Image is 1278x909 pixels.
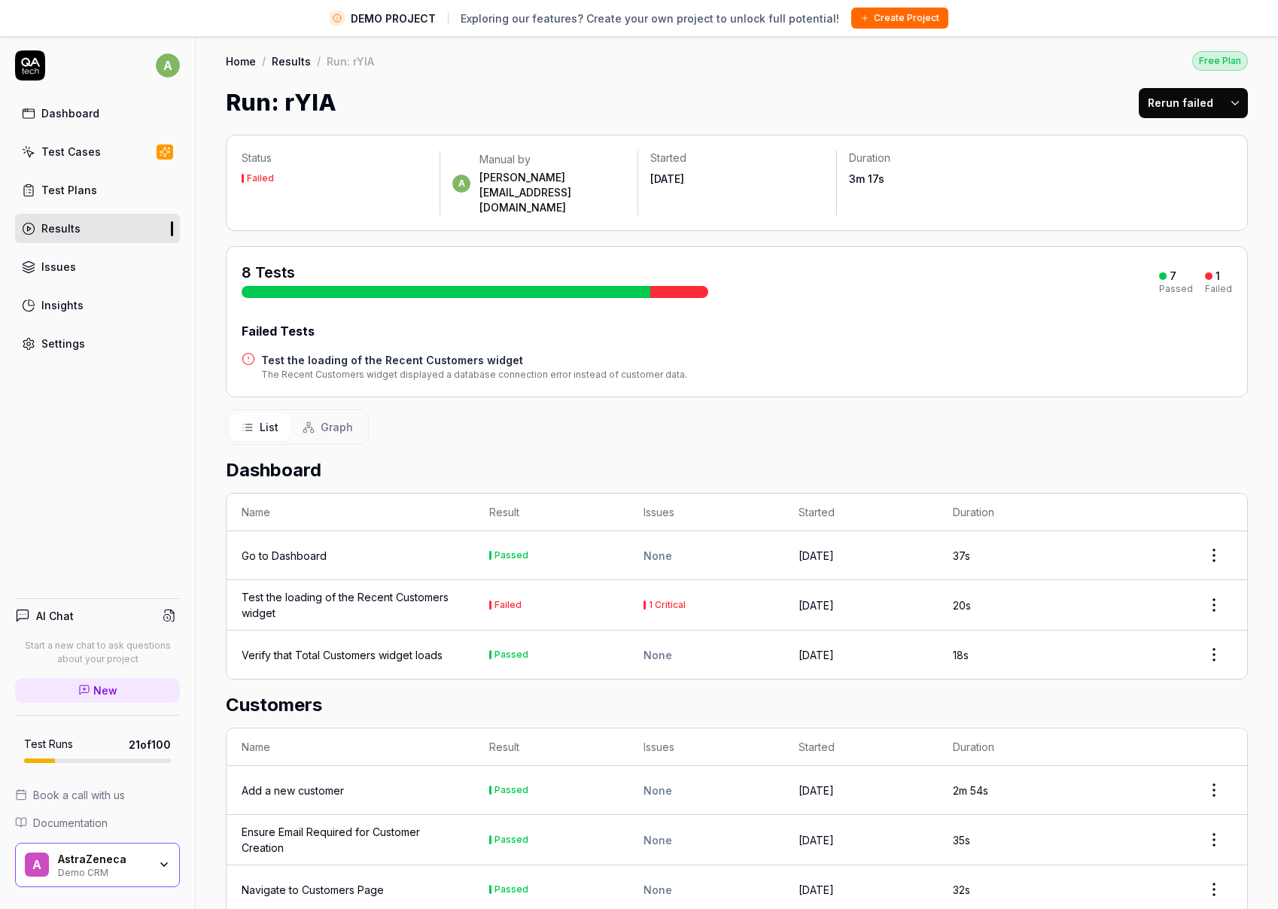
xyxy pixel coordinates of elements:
div: The Recent Customers widget displayed a database connection error instead of customer data. [261,368,687,382]
span: 8 Tests [242,263,295,281]
th: Duration [938,728,1092,766]
div: Passed [494,650,528,659]
span: New [93,683,117,698]
div: Passed [494,786,528,795]
div: Test Cases [41,144,101,160]
button: Failed [489,597,522,613]
time: 2m 54s [953,784,988,797]
div: None [644,647,768,663]
th: Name [227,728,474,766]
div: Add a new customer [242,783,344,798]
span: Book a call with us [33,787,125,803]
a: Ensure Email Required for Customer Creation [242,824,459,856]
div: None [644,882,768,898]
a: Insights [15,290,180,320]
button: a [156,50,180,81]
a: Results [272,53,311,68]
a: Navigate to Customers Page [242,882,384,898]
th: Name [227,494,474,531]
th: Duration [938,494,1092,531]
div: None [644,832,768,848]
div: Manual by [479,152,625,167]
time: 37s [953,549,970,562]
th: Issues [628,494,783,531]
button: Create Project [851,8,948,29]
a: Results [15,214,180,243]
p: Duration [849,150,1022,166]
span: List [260,419,278,435]
a: Home [226,53,256,68]
div: Passed [494,551,528,560]
a: Free Plan [1192,50,1248,71]
span: 21 of 100 [129,737,171,752]
div: Test Plans [41,182,97,198]
div: / [262,53,266,68]
a: Test the loading of the Recent Customers widget [261,352,687,368]
time: [DATE] [799,599,834,612]
button: List [230,413,291,441]
div: Failed Tests [242,322,1232,340]
div: 1 [1216,269,1220,283]
div: None [644,783,768,798]
p: Start a new chat to ask questions about your project [15,639,180,666]
span: DEMO PROJECT [351,11,436,26]
div: Dashboard [41,105,99,121]
p: Started [650,150,823,166]
span: A [25,853,49,877]
th: Result [474,728,628,766]
span: a [452,175,470,193]
th: Started [784,728,938,766]
span: Graph [321,419,353,435]
div: Failed [247,174,274,183]
div: 1 Critical [649,600,686,610]
a: Book a call with us [15,787,180,803]
h1: Run: rYIA [226,86,336,120]
div: Run: rYIA [327,53,374,68]
a: Dashboard [15,99,180,128]
h4: AI Chat [36,608,74,624]
h5: Test Runs [24,737,73,751]
div: None [644,548,768,564]
time: 18s [953,649,969,661]
div: Issues [41,259,76,275]
time: [DATE] [799,834,834,847]
time: [DATE] [799,549,834,562]
a: Test Cases [15,137,180,166]
div: Failed [494,600,522,610]
button: AAstraZenecaDemo CRM [15,843,180,888]
div: Insights [41,297,84,313]
time: [DATE] [799,883,834,896]
h2: Customers [226,692,1248,719]
div: Verify that Total Customers widget loads [242,647,443,663]
a: Settings [15,329,180,358]
div: Failed [1205,284,1232,293]
a: Issues [15,252,180,281]
div: Settings [41,336,85,351]
p: Status [242,150,428,166]
a: Go to Dashboard [242,548,327,564]
div: [PERSON_NAME][EMAIL_ADDRESS][DOMAIN_NAME] [479,170,625,215]
a: New [15,678,180,703]
a: Documentation [15,815,180,831]
time: 32s [953,883,970,896]
time: 20s [953,599,971,612]
th: Result [474,494,628,531]
div: Passed [494,835,528,844]
div: 7 [1170,269,1176,283]
th: Started [784,494,938,531]
div: Passed [1159,284,1193,293]
button: Rerun failed [1139,88,1222,118]
a: Test Plans [15,175,180,205]
span: a [156,53,180,78]
a: Test the loading of the Recent Customers widget [242,589,459,621]
button: Graph [291,413,365,441]
div: / [317,53,321,68]
time: [DATE] [799,649,834,661]
th: Issues [628,728,783,766]
span: Exploring our features? Create your own project to unlock full potential! [461,11,839,26]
